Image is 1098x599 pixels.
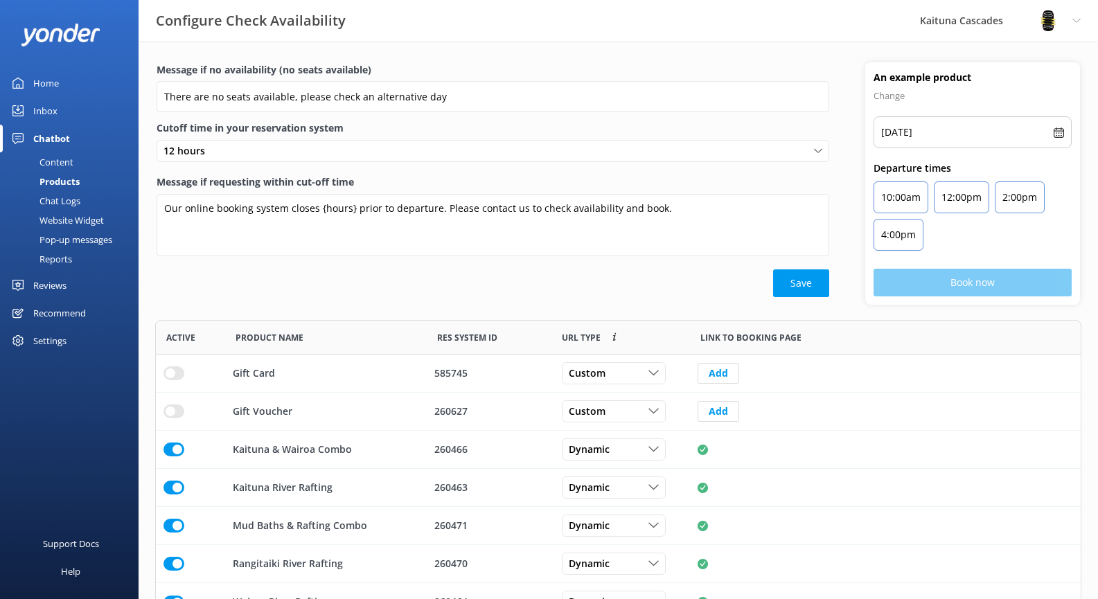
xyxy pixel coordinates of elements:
span: Custom [569,366,614,381]
p: 2:00pm [1002,189,1037,206]
span: Dynamic [569,442,618,457]
a: Website Widget [8,211,139,230]
div: Products [8,172,80,191]
h4: An example product [874,71,1072,84]
div: Inbox [33,97,57,125]
p: Mud Baths & Rafting Combo [233,518,367,533]
p: Rangitaiki River Rafting [233,556,343,571]
a: Chat Logs [8,191,139,211]
div: Support Docs [43,530,99,557]
a: Products [8,172,139,191]
div: Reviews [33,271,67,299]
h3: Configure Check Availability [156,10,346,32]
a: Content [8,152,139,172]
p: Kaituna & Wairoa Combo [233,442,352,457]
div: row [155,393,1081,431]
img: 802-1755650174.png [1038,10,1059,31]
label: Message if no availability (no seats available) [157,62,829,78]
div: Content [8,152,73,172]
div: Settings [33,327,67,355]
div: row [155,545,1081,583]
label: Cutoff time in your reservation system [157,120,829,136]
div: Reports [8,249,72,269]
button: Save [773,269,829,297]
p: Departure times [874,161,1072,176]
div: row [155,355,1081,393]
p: [DATE] [881,124,912,141]
div: Chat Logs [8,191,80,211]
span: Product Name [236,331,303,344]
div: 260463 [434,480,544,495]
div: Website Widget [8,211,104,230]
span: Res System ID [437,331,497,344]
p: Change [874,87,1072,104]
div: row [155,431,1081,469]
span: Dynamic [569,518,618,533]
p: 12:00pm [941,189,982,206]
a: Reports [8,249,139,269]
div: Recommend [33,299,86,327]
div: 585745 [434,366,544,381]
div: Help [61,557,80,585]
span: Active [166,331,195,344]
div: 260466 [434,442,544,457]
label: Message if requesting within cut-off time [157,175,829,190]
div: Home [33,69,59,97]
img: yonder-white-logo.png [21,24,100,46]
div: row [155,469,1081,507]
div: 260471 [434,518,544,533]
span: Dynamic [569,480,618,495]
p: Kaituna River Rafting [233,480,333,495]
div: row [155,507,1081,545]
div: Chatbot [33,125,70,152]
input: Enter a message [157,81,829,112]
p: Gift Voucher [233,404,292,419]
textarea: Our online booking system closes {hours} prior to departure. Please contact us to check availabil... [157,194,829,256]
div: 260627 [434,404,544,419]
button: Add [698,363,739,384]
a: Pop-up messages [8,230,139,249]
p: Gift Card [233,366,275,381]
div: Pop-up messages [8,230,112,249]
span: Link to booking page [700,331,802,344]
div: 260470 [434,556,544,571]
span: 12 hours [163,143,213,159]
span: Dynamic [569,556,618,571]
p: 4:00pm [881,226,916,243]
span: Link to booking page [562,331,601,344]
button: Add [698,401,739,422]
p: 10:00am [881,189,921,206]
span: Custom [569,404,614,419]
